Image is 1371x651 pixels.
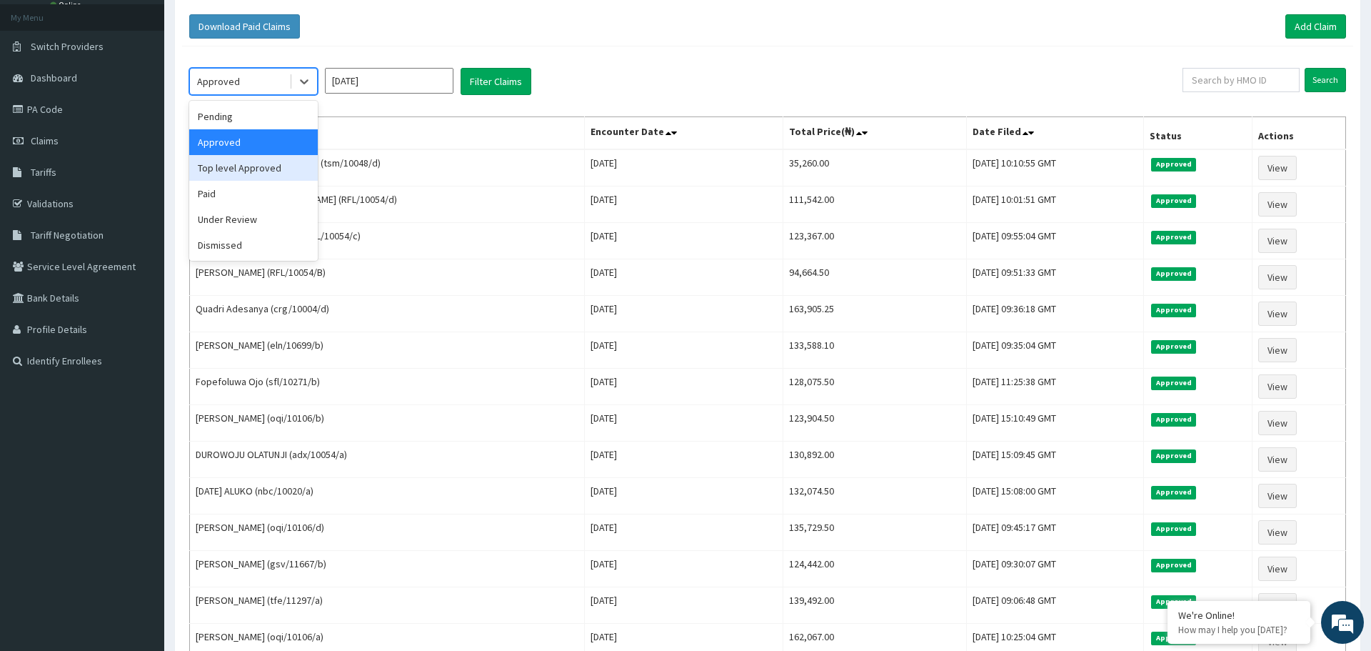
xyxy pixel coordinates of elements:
[1182,68,1300,92] input: Search by HMO ID
[967,187,1144,223] td: [DATE] 10:01:51 GMT
[585,332,783,369] td: [DATE]
[1151,595,1196,608] span: Approved
[190,587,585,624] td: [PERSON_NAME] (tfe/11297/a)
[31,229,104,242] span: Tariff Negotiation
[783,405,967,442] td: 123,904.50
[783,223,967,259] td: 123,367.00
[967,332,1144,369] td: [DATE] 09:35:04 GMT
[585,442,783,478] td: [DATE]
[1151,486,1196,499] span: Approved
[585,515,783,551] td: [DATE]
[1258,302,1297,326] a: View
[783,551,967,587] td: 124,442.00
[190,405,585,442] td: [PERSON_NAME] (oqi/10106/b)
[783,296,967,332] td: 163,905.25
[1285,14,1346,39] a: Add Claim
[585,587,783,624] td: [DATE]
[1151,158,1196,171] span: Approved
[1258,484,1297,508] a: View
[197,74,240,89] div: Approved
[31,134,59,147] span: Claims
[585,551,783,587] td: [DATE]
[1151,304,1196,317] span: Approved
[585,149,783,187] td: [DATE]
[1258,593,1297,617] a: View
[1258,557,1297,581] a: View
[189,181,318,207] div: Paid
[190,259,585,296] td: [PERSON_NAME] (RFL/10054/B)
[783,149,967,187] td: 35,260.00
[967,551,1144,587] td: [DATE] 09:30:07 GMT
[783,259,967,296] td: 94,664.50
[967,296,1144,332] td: [DATE] 09:36:18 GMT
[190,478,585,515] td: [DATE] ALUKO (nbc/10020/a)
[967,405,1144,442] td: [DATE] 15:10:49 GMT
[967,259,1144,296] td: [DATE] 09:51:33 GMT
[783,332,967,369] td: 133,588.10
[31,40,104,53] span: Switch Providers
[1144,117,1252,150] th: Status
[783,369,967,405] td: 128,075.50
[190,515,585,551] td: [PERSON_NAME] (oqi/10106/d)
[325,68,453,94] input: Select Month and Year
[189,129,318,155] div: Approved
[190,332,585,369] td: [PERSON_NAME] (eln/10699/b)
[31,166,56,179] span: Tariffs
[967,587,1144,624] td: [DATE] 09:06:48 GMT
[1151,377,1196,389] span: Approved
[1151,632,1196,645] span: Approved
[31,71,77,84] span: Dashboard
[585,369,783,405] td: [DATE]
[967,149,1144,187] td: [DATE] 10:10:55 GMT
[783,478,967,515] td: 132,074.50
[190,117,585,150] th: Name
[1258,447,1297,472] a: View
[967,515,1144,551] td: [DATE] 09:45:17 GMT
[967,369,1144,405] td: [DATE] 11:25:38 GMT
[1258,520,1297,545] a: View
[585,405,783,442] td: [DATE]
[1258,229,1297,253] a: View
[1151,231,1196,244] span: Approved
[585,296,783,332] td: [DATE]
[1151,559,1196,572] span: Approved
[1151,267,1196,280] span: Approved
[189,232,318,258] div: Dismissed
[1178,624,1300,636] p: How may I help you today?
[190,223,585,259] td: Jemima [PERSON_NAME] (RFL/10054/c)
[1305,68,1346,92] input: Search
[585,223,783,259] td: [DATE]
[783,442,967,478] td: 130,892.00
[783,117,967,150] th: Total Price(₦)
[1258,192,1297,217] a: View
[1151,522,1196,535] span: Approved
[1258,411,1297,435] a: View
[190,187,585,223] td: [PERSON_NAME] [PERSON_NAME] (RFL/10054/d)
[1252,117,1345,150] th: Actions
[585,117,783,150] th: Encounter Date
[189,104,318,129] div: Pending
[783,515,967,551] td: 135,729.50
[783,187,967,223] td: 111,542.00
[1178,609,1300,622] div: We're Online!
[1258,338,1297,362] a: View
[190,369,585,405] td: Fopefoluwa Ojo (sfl/10271/b)
[967,117,1144,150] th: Date Filed
[585,187,783,223] td: [DATE]
[967,478,1144,515] td: [DATE] 15:08:00 GMT
[190,149,585,187] td: Iretimobere [PERSON_NAME] (tsm/10048/d)
[190,442,585,478] td: DUROWOJU OLATUNJI (adx/10054/a)
[1258,374,1297,399] a: View
[1258,265,1297,289] a: View
[190,551,585,587] td: [PERSON_NAME] (gsv/11667/b)
[1151,413,1196,426] span: Approved
[1151,449,1196,462] span: Approved
[967,223,1144,259] td: [DATE] 09:55:04 GMT
[1151,194,1196,207] span: Approved
[967,442,1144,478] td: [DATE] 15:09:45 GMT
[585,259,783,296] td: [DATE]
[783,587,967,624] td: 139,492.00
[189,207,318,232] div: Under Review
[189,155,318,181] div: Top level Approved
[190,296,585,332] td: Quadri Adesanya (crg/10004/d)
